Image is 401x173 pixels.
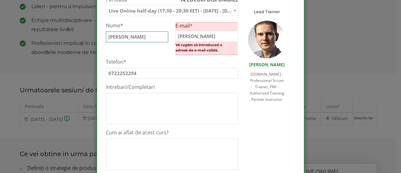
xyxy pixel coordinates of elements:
[106,22,168,29] label: Nume
[175,23,238,29] label: E-mail
[249,62,285,68] a: [PERSON_NAME]
[106,5,238,16] span: Live Online half-day (17:30 - 20:30 EET) - 3 noiembrie - 24 noiembrie 2025
[250,72,284,102] span: [DOMAIN_NAME] - Professional Scrum Trainer, PMI - Authorized Training Partner Instructor
[106,129,238,136] label: Cum ai aflat de acest curs?
[175,42,238,53] div: Vă rugăm să introduceți o adresă de e-mail validă.
[248,21,286,58] img: Mihai Olaru
[248,9,286,14] h3: Lead Trainer
[106,84,238,90] label: Intrebari/Completari
[106,59,238,65] label: Telefon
